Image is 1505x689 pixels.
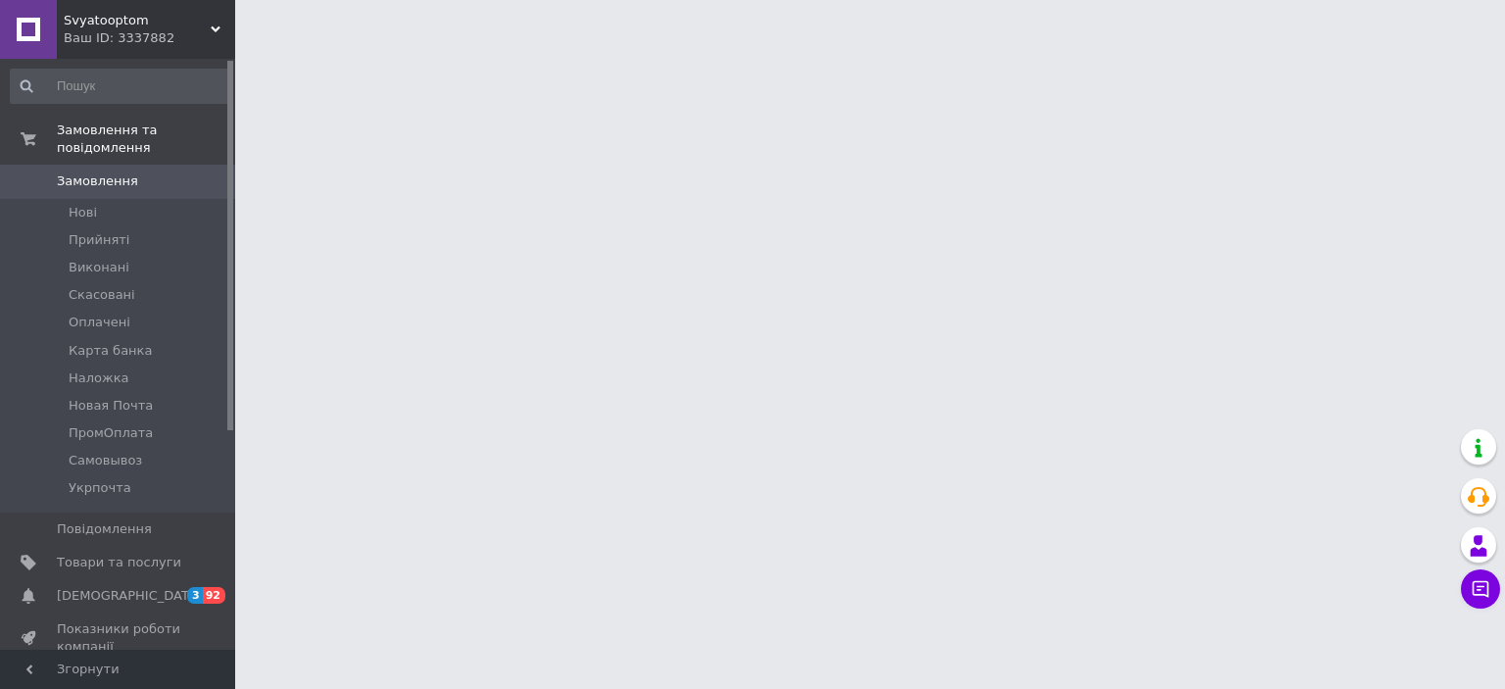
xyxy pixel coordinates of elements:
[57,554,181,571] span: Товари та послуги
[57,587,202,605] span: [DEMOGRAPHIC_DATA]
[69,369,129,387] span: Наложка
[69,314,130,331] span: Оплачені
[69,204,97,221] span: Нові
[203,587,225,604] span: 92
[69,452,142,469] span: Самовывоз
[64,12,211,29] span: Svyatooptom
[57,122,235,157] span: Замовлення та повідомлення
[69,231,129,249] span: Прийняті
[69,424,153,442] span: ПромОплата
[69,259,129,276] span: Виконані
[1461,569,1500,609] button: Чат з покупцем
[64,29,235,47] div: Ваш ID: 3337882
[57,520,152,538] span: Повідомлення
[69,286,135,304] span: Скасовані
[187,587,203,604] span: 3
[57,620,181,656] span: Показники роботи компанії
[10,69,231,104] input: Пошук
[69,397,153,415] span: Новая Почта
[69,479,131,497] span: Укрпочта
[69,342,152,360] span: Карта банка
[57,172,138,190] span: Замовлення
